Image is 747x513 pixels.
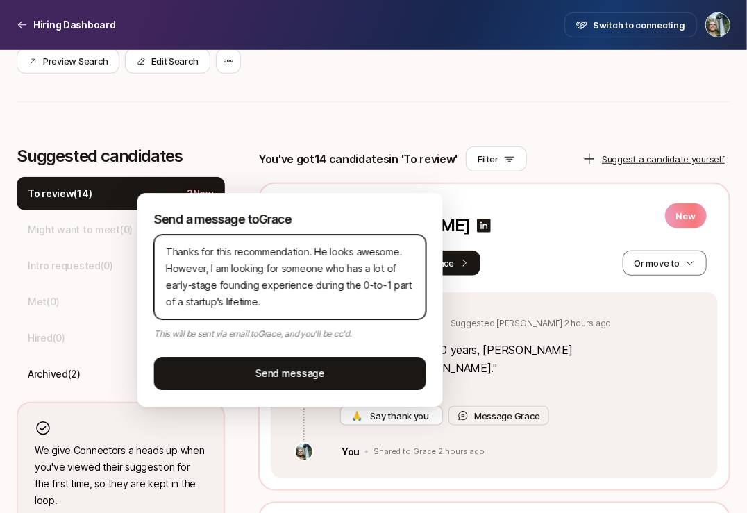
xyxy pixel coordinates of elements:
img: ACg8ocJ0mpdeUvCtCxd4mLeUrIcX20s3LOtP5jtjEZFvCMxUyDc=s160-c [296,444,312,460]
p: Suggest a candidate yourself [602,152,725,166]
p: Suggested [PERSON_NAME] 2 hours ago [451,317,612,330]
p: New [665,203,707,228]
button: Send message [154,357,426,390]
button: Edit Search [125,49,210,74]
p: We give Connectors a heads up when you've viewed their suggestion for the first time, so they are... [35,442,207,509]
p: - Friend of a friend [340,385,701,398]
span: Say thank you [368,409,432,423]
p: Might want to meet ( 0 ) [28,221,133,238]
button: Switch to connecting [564,12,697,37]
p: Hired ( 0 ) [28,330,65,346]
textarea: Thanks for this recommendation. He looks awesome. However, I am looking for someone who has a lot... [154,235,426,319]
button: Carter Cleveland [705,12,730,37]
p: Shared to Grace 2 hours ago [373,447,485,457]
p: Send a message to Grace [154,210,426,229]
button: Message Grace [448,406,549,426]
p: You [342,444,360,460]
button: 🙏 Say thank you [340,406,443,426]
p: Suggested candidates [17,146,225,166]
p: This will be sent via email to Grace , and you'll be cc'd. [154,328,426,340]
p: Met ( 0 ) [28,294,59,310]
p: Archived ( 2 ) [28,366,81,382]
img: Carter Cleveland [706,13,730,37]
button: Filter [466,146,526,171]
p: You've got 14 candidates in 'To review' [258,150,458,168]
p: 2 New [187,185,214,202]
p: Intro requested ( 0 ) [28,258,113,274]
span: Switch to connecting [593,18,685,32]
p: Hiring Dashboard [33,17,116,33]
span: 🙏 [351,409,362,423]
button: Preview Search [17,49,119,74]
button: Or move to [623,251,707,276]
p: " My friend of over 30 years, [PERSON_NAME] recommend [PERSON_NAME]. " [340,341,701,377]
p: To review ( 14 ) [28,185,92,202]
